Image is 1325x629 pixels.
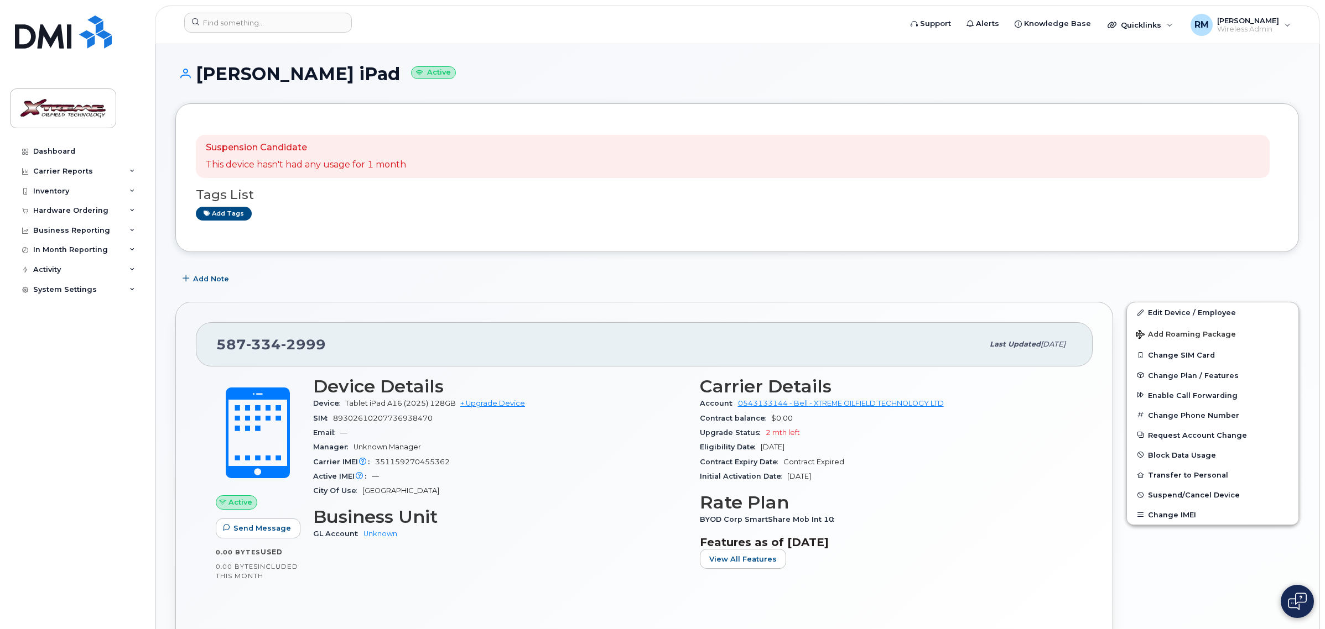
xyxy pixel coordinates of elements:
[372,472,379,480] span: —
[193,274,229,284] span: Add Note
[362,486,439,495] span: [GEOGRAPHIC_DATA]
[1136,330,1236,340] span: Add Roaming Package
[1127,445,1298,465] button: Block Data Usage
[313,376,687,396] h3: Device Details
[228,497,252,507] span: Active
[313,472,372,480] span: Active IMEI
[313,458,375,466] span: Carrier IMEI
[771,414,793,422] span: $0.00
[700,515,840,523] span: BYOD Corp SmartShare Mob Int 10
[1288,593,1307,610] img: Open chat
[206,159,406,171] p: This device hasn't had any usage for 1 month
[1127,465,1298,485] button: Transfer to Personal
[313,507,687,527] h3: Business Unit
[340,428,347,437] span: —
[1127,365,1298,385] button: Change Plan / Features
[738,399,944,407] a: 0543133144 - Bell - XTREME OILFIELD TECHNOLOGY LTD
[313,443,354,451] span: Manager
[700,443,761,451] span: Eligibility Date
[333,414,433,422] span: 89302610207736938470
[246,336,281,353] span: 334
[354,443,421,451] span: Unknown Manager
[1148,491,1240,499] span: Suspend/Cancel Device
[700,472,787,480] span: Initial Activation Date
[709,554,777,564] span: View All Features
[761,443,784,451] span: [DATE]
[460,399,525,407] a: + Upgrade Device
[1127,302,1298,322] a: Edit Device / Employee
[766,428,800,437] span: 2 mth left
[700,536,1073,549] h3: Features as of [DATE]
[1127,505,1298,525] button: Change IMEI
[700,549,786,569] button: View All Features
[375,458,450,466] span: 351159270455362
[1127,485,1298,505] button: Suspend/Cancel Device
[313,414,333,422] span: SIM
[216,548,261,556] span: 0.00 Bytes
[206,141,406,154] p: Suspension Candidate
[313,399,345,407] span: Device
[175,64,1299,83] h1: [PERSON_NAME] iPad
[1127,425,1298,445] button: Request Account Change
[700,414,771,422] span: Contract balance
[1127,322,1298,345] button: Add Roaming Package
[1127,385,1298,405] button: Enable Call Forwarding
[1148,391,1238,399] span: Enable Call Forwarding
[261,548,283,556] span: used
[313,530,363,538] span: GL Account
[783,458,844,466] span: Contract Expired
[700,399,738,407] span: Account
[281,336,326,353] span: 2999
[787,472,811,480] span: [DATE]
[411,66,456,79] small: Active
[1148,371,1239,379] span: Change Plan / Features
[233,523,291,533] span: Send Message
[700,376,1073,396] h3: Carrier Details
[700,428,766,437] span: Upgrade Status
[175,269,238,289] button: Add Note
[345,399,456,407] span: Tablet iPad A16 (2025) 128GB
[216,336,326,353] span: 587
[1127,405,1298,425] button: Change Phone Number
[313,428,340,437] span: Email
[700,458,783,466] span: Contract Expiry Date
[990,340,1041,348] span: Last updated
[216,518,300,538] button: Send Message
[700,492,1073,512] h3: Rate Plan
[1127,345,1298,365] button: Change SIM Card
[196,207,252,221] a: Add tags
[1041,340,1066,348] span: [DATE]
[216,563,258,570] span: 0.00 Bytes
[313,486,362,495] span: City Of Use
[196,188,1279,202] h3: Tags List
[363,530,397,538] a: Unknown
